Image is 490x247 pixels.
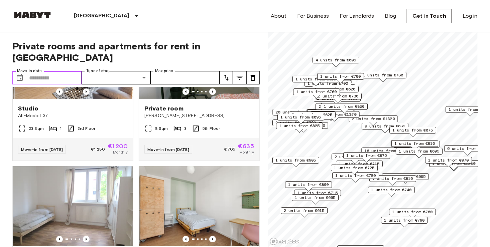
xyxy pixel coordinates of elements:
[17,68,42,74] label: Move-in date
[147,147,189,152] span: Move-in from [DATE]
[315,86,356,92] span: 1 units from €620
[318,93,359,99] span: 1 units from €730
[369,175,416,186] div: Map marker
[60,126,62,132] span: 1
[349,115,398,126] div: Map marker
[292,76,339,86] div: Map marker
[335,173,376,179] span: 1 units from €780
[306,109,355,120] div: Map marker
[139,19,260,161] a: Marketing picture of unit DE-01-302-012-03Previous imagePrevious imagePrivate room[PERSON_NAME][S...
[275,157,316,163] span: 1 units from €905
[239,149,254,155] span: Monthly
[139,167,259,247] img: Marketing picture of unit DE-01-09-052-02Q
[91,146,105,152] span: €1,280
[334,165,375,171] span: 1 units from €725
[155,68,173,74] label: Max price
[280,114,321,120] span: 1 units from €895
[317,73,364,83] div: Map marker
[310,110,351,116] span: 9 units from €665
[277,114,324,124] div: Map marker
[273,109,322,119] div: Map marker
[407,9,452,23] a: Get in Touch
[311,111,360,121] div: Map marker
[394,141,435,147] span: 1 units from €810
[389,209,436,219] div: Map marker
[307,109,354,120] div: Map marker
[271,12,286,20] a: About
[182,88,189,95] button: Previous image
[399,148,440,154] span: 1 units from €695
[295,76,336,82] span: 1 units from €620
[362,123,408,133] div: Map marker
[203,126,220,132] span: 5th Floor
[433,161,476,167] span: 1 units from €1280
[233,71,246,84] button: tune
[13,71,26,84] button: Choose date
[352,116,395,122] span: 2 units from €1320
[314,111,357,117] span: 1 units from €1370
[12,40,260,63] span: Private rooms and apartments for rent in [GEOGRAPHIC_DATA]
[384,217,425,223] span: 1 units from €790
[314,95,361,105] div: Map marker
[209,236,216,243] button: Previous image
[425,157,472,167] div: Map marker
[312,86,359,96] div: Map marker
[331,165,378,175] div: Map marker
[391,140,438,151] div: Map marker
[360,72,406,82] div: Map marker
[324,103,365,109] span: 1 units from €850
[56,88,63,95] button: Previous image
[276,109,319,115] span: 20 units from €655
[365,123,405,129] span: 9 units from €635
[29,126,44,132] span: 33 Sqm
[346,153,387,159] span: 1 units from €875
[74,12,130,20] p: [GEOGRAPHIC_DATA]
[293,88,340,99] div: Map marker
[381,217,428,227] div: Map marker
[113,149,128,155] span: Monthly
[392,209,433,215] span: 1 units from €760
[363,72,403,78] span: 1 units from €730
[279,122,328,133] div: Map marker
[246,71,260,84] button: tune
[18,112,128,119] span: Alt-Moabit 37
[282,122,325,129] span: 1 units from €1200
[307,109,354,119] div: Map marker
[281,207,328,218] div: Map marker
[343,152,390,163] div: Map marker
[276,122,323,133] div: Map marker
[313,57,359,67] div: Map marker
[392,127,433,133] span: 1 units from €875
[340,12,374,20] a: For Landlords
[108,143,128,149] span: €1,200
[362,148,411,158] div: Map marker
[292,194,339,205] div: Map marker
[12,19,133,161] a: Marketing picture of unit DE-01-087-003-01HPrevious imagePrevious imageStudioAlt-Moabit 3733 Sqm1...
[316,103,362,113] div: Map marker
[13,167,133,247] img: Marketing picture of unit DE-01-108-01M
[18,104,38,112] span: Studio
[321,103,368,113] div: Map marker
[319,103,359,109] span: 2 units from €655
[284,208,325,214] span: 2 units from €615
[372,176,413,182] span: 1 units from €810
[339,161,380,167] span: 1 units from €715
[155,126,168,132] span: 8 Sqm
[21,147,63,152] span: Move-in from [DATE]
[182,236,189,243] button: Previous image
[296,89,337,95] span: 1 units from €760
[220,71,233,84] button: tune
[428,157,469,163] span: 1 units from €970
[385,174,426,180] span: 2 units from €695
[279,123,320,129] span: 1 units from €825
[385,12,396,20] a: Blog
[288,182,329,188] span: 1 units from €800
[396,148,443,158] div: Map marker
[224,146,236,152] span: €705
[297,190,338,196] span: 1 units from €715
[209,88,216,95] button: Previous image
[83,88,90,95] button: Previous image
[463,12,478,20] a: Log in
[272,157,319,167] div: Map marker
[332,154,378,164] div: Map marker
